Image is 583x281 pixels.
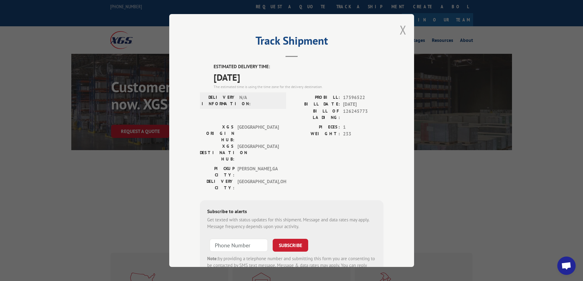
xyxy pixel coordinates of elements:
[273,239,308,252] button: SUBSCRIBE
[214,63,383,70] label: ESTIMATED DELIVERY TIME:
[343,94,383,101] span: 17596522
[343,108,383,121] span: 126245773
[200,36,383,48] h2: Track Shipment
[210,239,268,252] input: Phone Number
[214,84,383,90] div: The estimated time is using the time zone for the delivery destination.
[237,143,279,162] span: [GEOGRAPHIC_DATA]
[200,178,234,191] label: DELIVERY CITY:
[237,124,279,143] span: [GEOGRAPHIC_DATA]
[292,108,340,121] label: BILL OF LADING:
[237,165,279,178] span: [PERSON_NAME] , GA
[343,131,383,138] span: 233
[207,255,376,276] div: by providing a telephone number and submitting this form you are consenting to be contacted by SM...
[207,256,218,261] strong: Note:
[200,124,234,143] label: XGS ORIGIN HUB:
[292,94,340,101] label: PROBILL:
[239,94,281,107] span: N/A
[343,124,383,131] span: 1
[292,124,340,131] label: PIECES:
[200,165,234,178] label: PICKUP CITY:
[200,143,234,162] label: XGS DESTINATION HUB:
[237,178,279,191] span: [GEOGRAPHIC_DATA] , OH
[557,257,576,275] a: Open chat
[207,208,376,216] div: Subscribe to alerts
[202,94,236,107] label: DELIVERY INFORMATION:
[214,70,383,84] span: [DATE]
[400,22,406,38] button: Close modal
[292,101,340,108] label: BILL DATE:
[207,216,376,230] div: Get texted with status updates for this shipment. Message and data rates may apply. Message frequ...
[292,131,340,138] label: WEIGHT:
[343,101,383,108] span: [DATE]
